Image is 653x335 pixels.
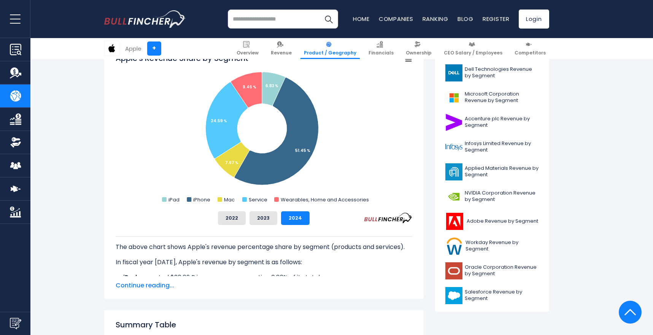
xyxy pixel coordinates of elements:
[125,44,141,53] div: Apple
[483,15,510,23] a: Register
[248,196,267,203] text: Service
[237,50,259,56] span: Overview
[105,41,119,56] img: AAPL logo
[445,188,462,205] img: NVDA logo
[458,15,473,23] a: Blog
[441,87,543,108] a: Microsoft Corporation Revenue by Segment
[445,163,462,180] img: AMAT logo
[444,50,502,56] span: CEO Salary / Employees
[441,285,543,306] a: Salesforce Revenue by Segment
[441,137,543,158] a: Infosys Limited Revenue by Segment
[465,264,539,277] span: Oracle Corporation Revenue by Segment
[465,116,539,129] span: Accenture plc Revenue by Segment
[515,50,546,56] span: Competitors
[445,213,464,230] img: ADBE logo
[168,196,180,203] text: iPad
[193,196,210,203] text: iPhone
[441,186,543,207] a: NVIDIA Corporation Revenue by Segment
[211,118,227,124] tspan: 24.59 %
[271,50,292,56] span: Revenue
[406,50,432,56] span: Ownership
[243,84,256,90] tspan: 9.46 %
[519,10,549,29] a: Login
[116,273,412,282] li: generated $26.69 B in revenue, representing 6.83% of its total revenue.
[402,38,435,59] a: Ownership
[218,211,246,225] button: 2022
[465,91,539,104] span: Microsoft Corporation Revenue by Segment
[441,260,543,281] a: Oracle Corporation Revenue by Segment
[116,319,412,330] h2: Summary Table
[379,15,413,23] a: Companies
[465,289,539,302] span: Salesforce Revenue by Segment
[319,10,338,29] button: Search
[295,148,310,153] tspan: 51.45 %
[441,112,543,133] a: Accenture plc Revenue by Segment
[445,139,462,156] img: INFY logo
[440,38,506,59] a: CEO Salary / Employees
[465,140,539,153] span: Infosys Limited Revenue by Segment
[445,64,462,81] img: DELL logo
[104,10,186,28] img: bullfincher logo
[300,38,360,59] a: Product / Geography
[280,196,369,203] text: Wearables, Home and Accessories
[511,38,549,59] a: Competitors
[116,281,412,290] span: Continue reading...
[304,50,356,56] span: Product / Geography
[116,53,412,205] svg: Apple's Revenue Share by Segment
[441,236,543,257] a: Workday Revenue by Segment
[224,196,235,203] text: Mac
[465,165,539,178] span: Applied Materials Revenue by Segment
[249,211,277,225] button: 2023
[10,137,21,148] img: Ownership
[445,238,464,255] img: WDAY logo
[225,160,238,166] tspan: 7.67 %
[441,62,543,83] a: Dell Technologies Revenue by Segment
[445,114,462,131] img: ACN logo
[267,38,295,59] a: Revenue
[441,211,543,232] a: Adobe Revenue by Segment
[467,218,538,225] span: Adobe Revenue by Segment
[466,239,539,252] span: Workday Revenue by Segment
[281,211,310,225] button: 2024
[365,38,397,59] a: Financials
[423,15,448,23] a: Ranking
[116,258,412,267] p: In fiscal year [DATE], Apple's revenue by segment is as follows:
[445,287,462,304] img: CRM logo
[104,10,186,28] a: Go to homepage
[369,50,394,56] span: Financials
[233,38,262,59] a: Overview
[123,273,137,282] b: iPad
[147,41,161,56] a: +
[465,190,539,203] span: NVIDIA Corporation Revenue by Segment
[441,161,543,182] a: Applied Materials Revenue by Segment
[465,66,539,79] span: Dell Technologies Revenue by Segment
[445,89,462,106] img: MSFT logo
[353,15,370,23] a: Home
[445,262,462,279] img: ORCL logo
[265,83,278,89] tspan: 6.83 %
[116,242,412,252] p: The above chart shows Apple's revenue percentage share by segment (products and services).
